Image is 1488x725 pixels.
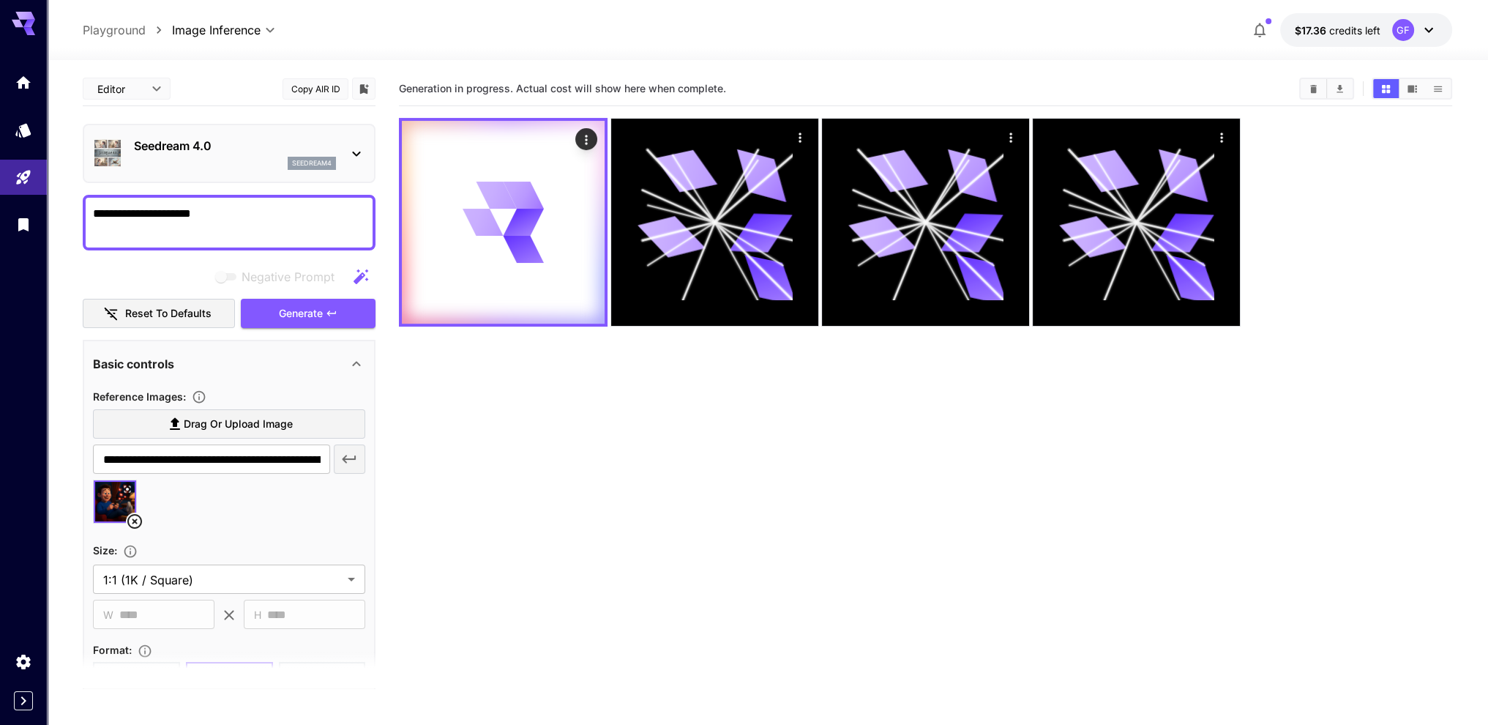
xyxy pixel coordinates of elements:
div: Playground [15,168,32,187]
button: Upload a reference image to guide the result. This is needed for Image-to-Image or Inpainting. Su... [186,390,212,404]
span: credits left [1329,24,1380,37]
div: Seedream 4.0seedream4 [93,131,365,176]
span: Reference Images : [93,390,186,403]
div: Actions [575,128,597,150]
span: Generate [279,305,323,323]
div: Basic controls [93,346,365,382]
p: Seedream 4.0 [134,137,336,155]
span: 1:1 (1K / Square) [103,571,342,589]
div: $17.35539 [1295,23,1380,38]
button: Add to library [357,80,370,97]
div: Actions [789,126,811,148]
button: Reset to defaults [83,299,235,329]
button: Clear All [1301,79,1326,98]
span: Drag or upload image [184,415,293,434]
button: Choose the file format for the output image. [132,644,158,658]
button: Download All [1327,79,1353,98]
div: Models [15,121,32,139]
span: Negative prompts are not compatible with the selected model. [212,267,346,286]
p: Basic controls [93,355,174,373]
div: Clear AllDownload All [1299,78,1354,100]
button: Show media in video view [1399,79,1425,98]
span: Negative Prompt [242,268,334,286]
button: Expand sidebar [14,691,33,710]
div: Actions [1000,126,1022,148]
p: seedream4 [292,158,332,168]
button: Copy AIR ID [283,78,348,100]
span: W [103,606,113,623]
span: Image Inference [172,21,261,39]
span: Generation in progress. Actual cost will show here when complete. [399,82,726,94]
nav: breadcrumb [83,21,172,39]
div: Settings [15,652,32,671]
span: $17.36 [1295,24,1329,37]
div: Home [15,73,32,92]
span: Editor [97,81,143,97]
label: Drag or upload image [93,409,365,439]
button: Show media in list view [1425,79,1451,98]
div: GF [1392,19,1414,41]
button: $17.35539GF [1280,13,1452,47]
button: Generate [241,299,375,329]
a: Playground [83,21,146,39]
span: H [254,606,261,623]
span: Size : [93,544,117,557]
button: Show media in grid view [1373,79,1399,98]
div: Library [15,215,32,234]
div: Actions [1211,126,1233,148]
span: Format : [93,644,132,656]
button: Adjust the dimensions of the generated image by specifying its width and height in pixels, or sel... [117,544,143,559]
div: Show media in grid viewShow media in video viewShow media in list view [1372,78,1452,100]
